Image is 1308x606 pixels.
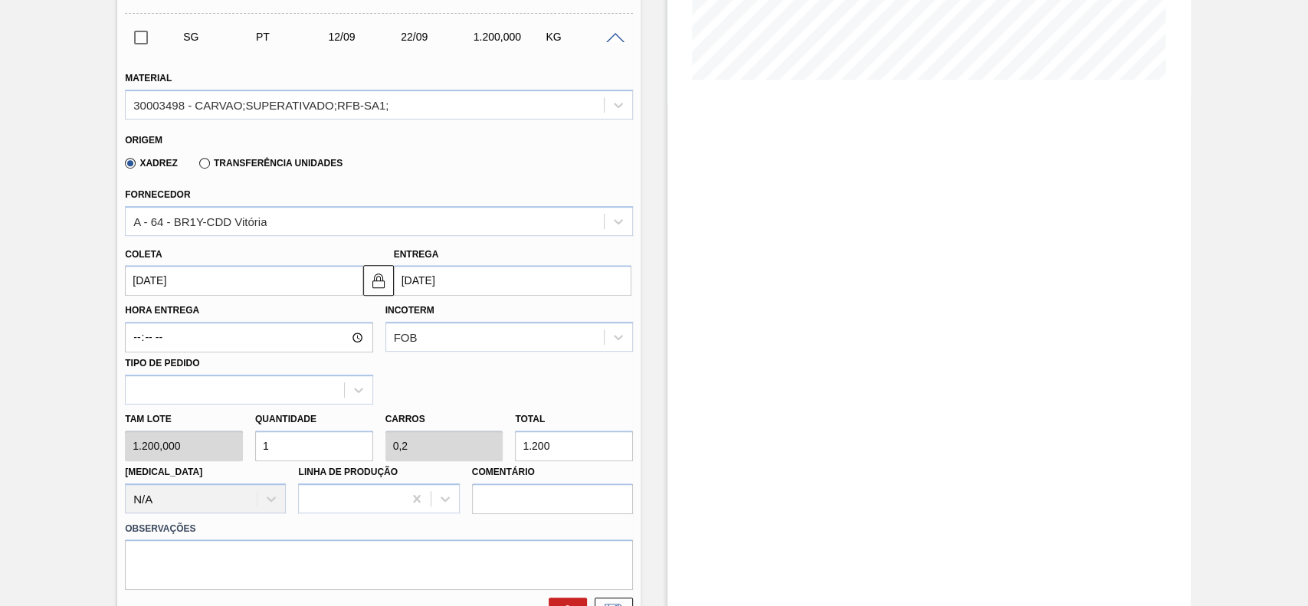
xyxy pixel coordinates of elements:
[252,31,332,43] div: Pedido de Transferência
[125,518,633,540] label: Observações
[125,358,199,369] label: Tipo de pedido
[394,331,418,344] div: FOB
[470,31,549,43] div: 1.200,000
[125,249,162,260] label: Coleta
[133,215,267,228] div: A - 64 - BR1Y-CDD Vitória
[125,189,190,200] label: Fornecedor
[397,31,477,43] div: 22/09/2025
[385,305,434,316] label: Incoterm
[125,265,362,296] input: dd/mm/yyyy
[199,158,343,169] label: Transferência Unidades
[179,31,259,43] div: Sugestão Criada
[255,414,316,424] label: Quantidade
[125,73,172,84] label: Material
[125,467,202,477] label: [MEDICAL_DATA]
[394,265,631,296] input: dd/mm/yyyy
[542,31,621,43] div: KG
[369,271,388,290] img: locked
[125,300,372,322] label: Hora Entrega
[125,135,162,146] label: Origem
[133,98,388,111] div: 30003498 - CARVAO;SUPERATIVADO;RFB-SA1;
[385,414,425,424] label: Carros
[472,461,633,483] label: Comentário
[298,467,398,477] label: Linha de Produção
[324,31,404,43] div: 12/09/2025
[394,249,439,260] label: Entrega
[125,408,243,431] label: Tam lote
[363,265,394,296] button: locked
[125,158,178,169] label: Xadrez
[515,414,545,424] label: Total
